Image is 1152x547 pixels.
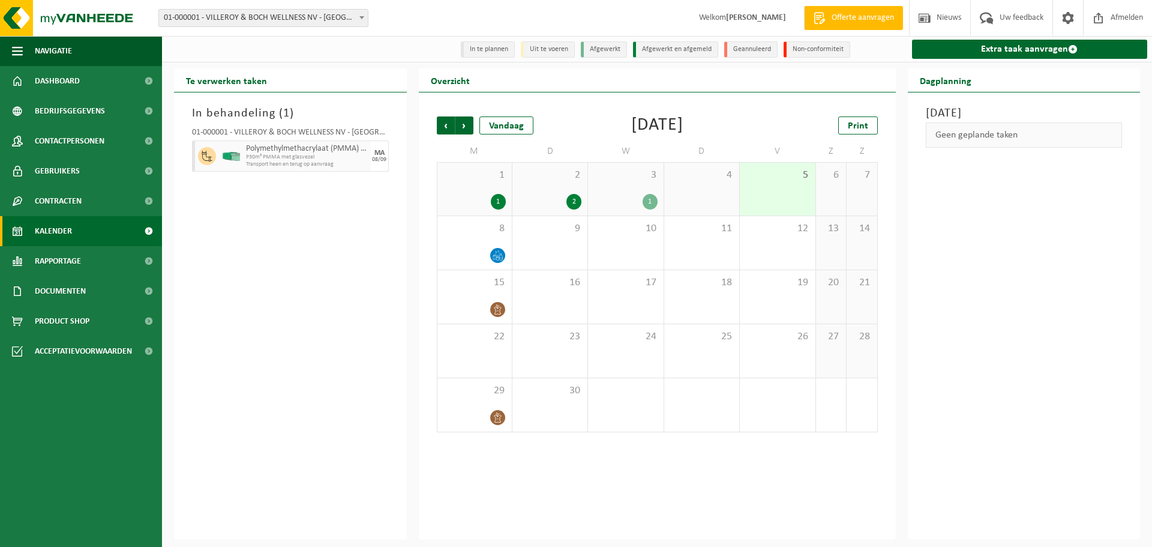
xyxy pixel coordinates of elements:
[594,276,657,289] span: 17
[437,116,455,134] span: Vorige
[784,41,850,58] li: Non-conformiteit
[631,116,683,134] div: [DATE]
[518,384,581,397] span: 30
[581,41,627,58] li: Afgewerkt
[246,154,368,161] span: P30m³ PMMA met glasvezel
[443,222,506,235] span: 8
[192,104,389,122] h3: In behandeling ( )
[853,222,871,235] span: 14
[912,40,1148,59] a: Extra taak aanvragen
[443,384,506,397] span: 29
[926,122,1123,148] div: Geen geplande taken
[35,186,82,216] span: Contracten
[594,330,657,343] span: 24
[822,169,840,182] span: 6
[853,276,871,289] span: 21
[746,222,809,235] span: 12
[740,141,815,162] td: V
[816,141,847,162] td: Z
[283,107,290,119] span: 1
[518,169,581,182] span: 2
[35,216,72,246] span: Kalender
[847,141,877,162] td: Z
[588,141,664,162] td: W
[643,194,658,210] div: 1
[35,96,105,126] span: Bedrijfsgegevens
[437,141,512,162] td: M
[670,276,733,289] span: 18
[594,169,657,182] span: 3
[491,194,506,210] div: 1
[848,121,868,131] span: Print
[512,141,588,162] td: D
[822,330,840,343] span: 27
[670,169,733,182] span: 4
[822,276,840,289] span: 20
[443,169,506,182] span: 1
[670,330,733,343] span: 25
[35,246,81,276] span: Rapportage
[853,169,871,182] span: 7
[246,144,368,154] span: Polymethylmethacrylaat (PMMA) met glasvezel
[372,157,386,163] div: 08/09
[35,276,86,306] span: Documenten
[455,116,473,134] span: Volgende
[35,66,80,96] span: Dashboard
[35,126,104,156] span: Contactpersonen
[35,36,72,66] span: Navigatie
[374,150,385,157] div: MA
[838,116,878,134] a: Print
[746,276,809,289] span: 19
[664,141,740,162] td: D
[222,152,240,161] img: HK-XP-30-GN-00
[35,306,89,336] span: Product Shop
[419,68,482,92] h2: Overzicht
[443,276,506,289] span: 15
[35,336,132,366] span: Acceptatievoorwaarden
[726,13,786,22] strong: [PERSON_NAME]
[518,330,581,343] span: 23
[246,161,368,168] span: Transport heen en terug op aanvraag
[518,222,581,235] span: 9
[159,10,368,26] span: 01-000001 - VILLEROY & BOCH WELLNESS NV - ROESELARE
[594,222,657,235] span: 10
[192,128,389,141] div: 01-000001 - VILLEROY & BOCH WELLNESS NV - [GEOGRAPHIC_DATA]
[746,330,809,343] span: 26
[479,116,533,134] div: Vandaag
[461,41,515,58] li: In te plannen
[853,330,871,343] span: 28
[926,104,1123,122] h3: [DATE]
[518,276,581,289] span: 16
[908,68,983,92] h2: Dagplanning
[566,194,581,210] div: 2
[35,156,80,186] span: Gebruikers
[822,222,840,235] span: 13
[521,41,575,58] li: Uit te voeren
[746,169,809,182] span: 5
[829,12,897,24] span: Offerte aanvragen
[724,41,778,58] li: Geannuleerd
[443,330,506,343] span: 22
[174,68,279,92] h2: Te verwerken taken
[158,9,368,27] span: 01-000001 - VILLEROY & BOCH WELLNESS NV - ROESELARE
[670,222,733,235] span: 11
[804,6,903,30] a: Offerte aanvragen
[633,41,718,58] li: Afgewerkt en afgemeld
